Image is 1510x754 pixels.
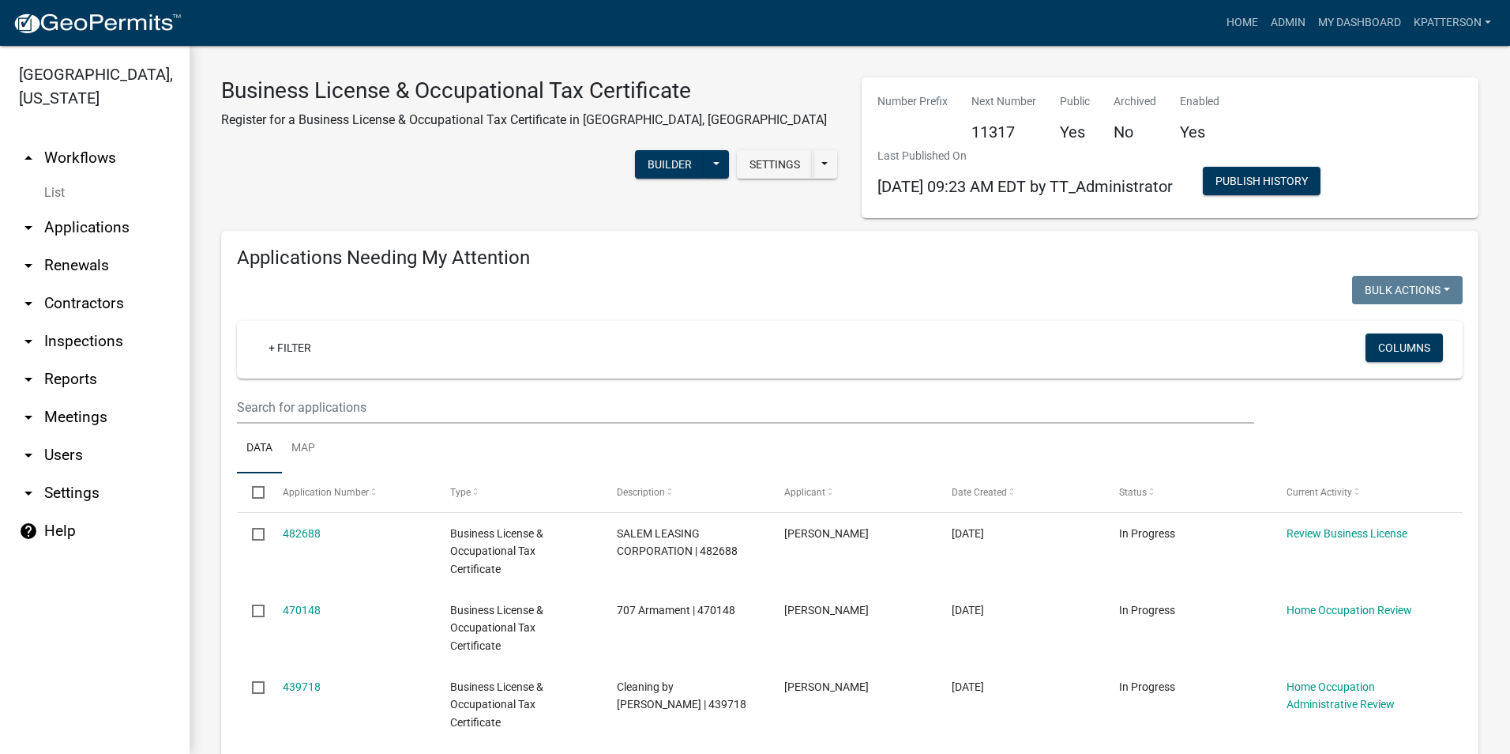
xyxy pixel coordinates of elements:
[617,487,665,498] span: Description
[1287,527,1407,540] a: Review Business License
[1407,8,1497,38] a: KPATTERSON
[1352,276,1463,304] button: Bulk Actions
[1180,123,1219,141] h5: Yes
[784,604,869,616] span: Chris Zolomy
[1060,93,1090,110] p: Public
[267,473,434,511] datatable-header-cell: Application Number
[1060,123,1090,141] h5: Yes
[1119,604,1175,616] span: In Progress
[1287,680,1395,711] a: Home Occupation Administrative Review
[1119,527,1175,540] span: In Progress
[1312,8,1407,38] a: My Dashboard
[617,604,735,616] span: 707 Armament | 470148
[256,334,324,362] a: + Filter
[19,149,38,168] i: arrow_drop_up
[282,424,325,474] a: Map
[1264,8,1312,38] a: Admin
[450,527,543,576] span: Business License & Occupational Tax Certificate
[769,473,937,511] datatable-header-cell: Applicant
[19,408,38,427] i: arrow_drop_down
[19,332,38,351] i: arrow_drop_down
[221,111,827,130] p: Register for a Business License & Occupational Tax Certificate in [GEOGRAPHIC_DATA], [GEOGRAPHIC_...
[450,604,543,653] span: Business License & Occupational Tax Certificate
[971,123,1036,141] h5: 11317
[283,680,321,693] a: 439718
[237,391,1254,424] input: Search for applications
[1287,604,1412,616] a: Home Occupation Review
[952,487,1007,498] span: Date Created
[737,150,813,179] button: Settings
[877,177,1173,196] span: [DATE] 09:23 AM EDT by TT_Administrator
[937,473,1104,511] datatable-header-cell: Date Created
[450,680,543,729] span: Business License & Occupational Tax Certificate
[1104,473,1271,511] datatable-header-cell: Status
[952,604,984,616] span: 08/27/2025
[19,484,38,503] i: arrow_drop_down
[1287,487,1352,498] span: Current Activity
[283,604,321,616] a: 470148
[283,487,369,498] span: Application Number
[450,487,471,498] span: Type
[19,218,38,237] i: arrow_drop_down
[617,527,738,558] span: SALEM LEASING CORPORATION | 482688
[1114,123,1156,141] h5: No
[1220,8,1264,38] a: Home
[1114,93,1156,110] p: Archived
[1119,680,1175,693] span: In Progress
[221,77,827,104] h3: Business License & Occupational Tax Certificate
[635,150,704,179] button: Builder
[784,487,825,498] span: Applicant
[1365,334,1443,362] button: Columns
[617,680,746,711] span: Cleaning by Lauren | 439718
[877,93,948,110] p: Number Prefix
[237,424,282,474] a: Data
[1271,473,1439,511] datatable-header-cell: Current Activity
[19,370,38,389] i: arrow_drop_down
[1203,167,1320,195] button: Publish History
[877,148,1173,164] p: Last Published On
[237,247,1463,270] h4: Applications Needing My Attention
[952,680,984,693] span: 06/23/2025
[283,527,321,540] a: 482688
[434,473,602,511] datatable-header-cell: Type
[19,446,38,465] i: arrow_drop_down
[19,256,38,275] i: arrow_drop_down
[237,473,267,511] datatable-header-cell: Select
[784,527,869,540] span: Diana Brown
[19,522,38,541] i: help
[602,473,769,511] datatable-header-cell: Description
[952,527,984,540] span: 09/23/2025
[784,680,869,693] span: Lauren Tharpe
[971,93,1036,110] p: Next Number
[1203,176,1320,189] wm-modal-confirm: Workflow Publish History
[19,294,38,313] i: arrow_drop_down
[1180,93,1219,110] p: Enabled
[1119,487,1147,498] span: Status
